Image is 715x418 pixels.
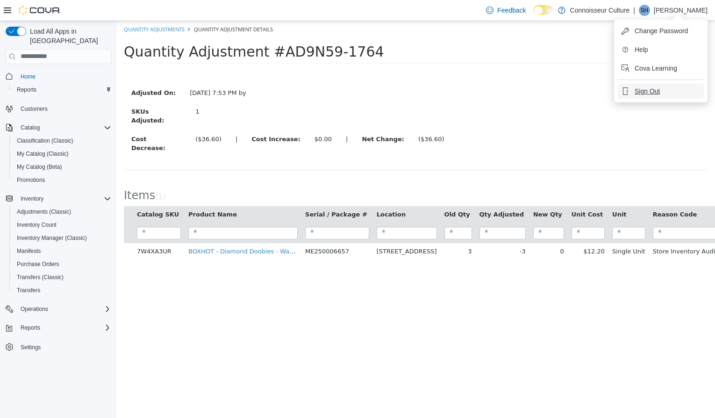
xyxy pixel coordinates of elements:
[9,284,115,297] button: Transfers
[635,64,677,73] span: Cova Learning
[13,206,75,217] a: Adjustments (Classic)
[2,70,115,83] button: Home
[451,222,492,239] td: $12.20
[416,189,447,198] button: New Qty
[13,259,111,270] span: Purchase Orders
[17,303,52,315] button: Operations
[641,5,649,16] span: SH
[198,114,215,123] div: $0.00
[13,135,111,146] span: Classification (Classic)
[328,189,355,198] button: Old Qty
[222,114,238,123] label: |
[17,103,51,115] a: Customers
[2,303,115,316] button: Operations
[635,26,688,36] span: Change Password
[71,189,122,198] button: Product Name
[17,71,39,82] a: Home
[536,189,582,198] button: Reason Code
[9,83,115,96] button: Reports
[9,218,115,231] button: Inventory Count
[7,67,66,77] label: Adjusted On:
[13,272,111,283] span: Transfers (Classic)
[17,234,87,242] span: Inventory Manager (Classic)
[534,5,553,15] input: Dark Mode
[13,219,111,231] span: Inventory Count
[17,274,64,281] span: Transfers (Classic)
[532,222,605,239] td: Store Inventory Audit
[9,134,115,147] button: Classification (Classic)
[66,67,163,77] div: [DATE] 7:53 PM by
[359,222,413,239] td: -3
[17,193,111,204] span: Inventory
[17,71,111,82] span: Home
[492,222,532,239] td: Single Unit
[112,114,128,123] label: |
[21,73,36,80] span: Home
[6,66,111,378] nav: Complex example
[17,342,44,353] a: Settings
[13,174,49,186] a: Promotions
[7,22,267,39] span: Quantity Adjustment #AD9N59-1764
[2,121,115,134] button: Catalog
[17,193,47,204] button: Inventory
[618,42,704,57] button: Help
[635,45,648,54] span: Help
[238,114,294,123] label: Net Change:
[455,189,488,198] button: Unit Cost
[17,137,73,144] span: Classification (Classic)
[20,189,64,198] button: Catalog SKU
[7,168,38,181] span: Items
[13,84,111,95] span: Reports
[21,124,40,131] span: Catalog
[17,287,40,294] span: Transfers
[13,272,67,283] a: Transfers (Classic)
[633,5,635,16] p: |
[9,160,115,173] button: My Catalog (Beta)
[2,321,115,334] button: Reports
[17,122,43,133] button: Catalog
[7,5,68,12] a: Quantity Adjustments
[79,86,162,95] div: 1
[38,172,49,180] small: ( )
[363,189,409,198] button: Qty Adjusted
[618,61,704,76] button: Cova Learning
[13,285,44,296] a: Transfers
[188,189,252,198] button: Serial / Package #
[639,5,650,16] div: Shana Hardy
[13,259,63,270] a: Purchase Orders
[19,6,61,15] img: Cova
[7,86,71,104] label: SKUs Adjusted:
[17,341,111,353] span: Settings
[570,5,630,16] p: Connoisseur Culture
[654,5,708,16] p: [PERSON_NAME]
[128,114,191,123] label: Cost Increase:
[17,208,71,216] span: Adjustments (Classic)
[77,5,156,12] span: Quantity Adjustment Details
[497,6,526,15] span: Feedback
[260,189,291,198] button: Location
[13,84,40,95] a: Reports
[21,344,41,351] span: Settings
[13,206,111,217] span: Adjustments (Classic)
[21,324,40,332] span: Reports
[185,222,256,239] td: ME250006657
[2,340,115,353] button: Settings
[13,161,66,173] a: My Catalog (Beta)
[2,192,115,205] button: Inventory
[21,195,43,202] span: Inventory
[9,205,115,218] button: Adjustments (Classic)
[7,114,71,132] label: Cost Decrease:
[26,27,111,45] span: Load All Apps in [GEOGRAPHIC_DATA]
[13,245,44,257] a: Manifests
[16,222,68,239] td: 7W4XA3UR
[2,102,115,115] button: Customers
[17,86,36,94] span: Reports
[17,303,111,315] span: Operations
[17,163,62,171] span: My Catalog (Beta)
[13,285,111,296] span: Transfers
[17,150,69,158] span: My Catalog (Classic)
[260,227,320,234] span: [STREET_ADDRESS]
[17,221,57,229] span: Inventory Count
[21,305,48,313] span: Operations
